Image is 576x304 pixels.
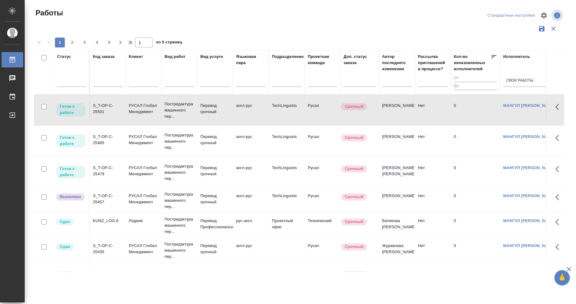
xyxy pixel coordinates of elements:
[503,243,555,248] a: МАНГУЛ [PERSON_NAME]
[80,38,90,47] button: 3
[129,243,158,255] p: РУСАЛ Глобал Менеджмент
[305,162,340,183] td: Русал
[129,218,158,224] p: Лоджик
[379,162,415,183] td: [PERSON_NAME] [PERSON_NAME]
[233,215,269,236] td: рус-англ
[200,165,230,177] p: Перевод срочный
[552,190,566,205] button: Здесь прячутся важные кнопки
[233,268,269,289] td: англ-рус
[451,99,500,121] td: 0
[536,23,548,34] button: Сохранить фильтры
[305,190,340,211] td: Русал
[200,134,230,146] p: Перевод срочный
[200,271,230,283] p: Перевод срочный
[552,99,566,114] button: Здесь прячутся важные кнопки
[451,190,500,211] td: 0
[345,244,363,250] p: Срочный
[451,215,500,236] td: 0
[344,54,376,66] div: Доп. статус заказа
[233,240,269,261] td: англ-рус
[552,131,566,145] button: Здесь прячутся важные кнопки
[93,134,123,146] div: S_T-OP-C-25485
[200,103,230,115] p: Перевод срочный
[269,215,305,236] td: Проектный офис
[503,54,530,60] div: Исполнитель
[92,39,102,46] span: 4
[345,166,363,172] p: Срочный
[415,162,451,183] td: Нет
[56,243,86,251] div: Менеджер проверил работу исполнителя, передает ее на следующий этап
[129,193,158,205] p: РУСАЛ Глобал Менеджмент
[552,215,566,229] button: Здесь прячутся важные кнопки
[60,219,70,225] p: Сдан
[379,99,415,121] td: [PERSON_NAME]
[503,165,555,170] a: МАНГУЛ [PERSON_NAME]
[305,215,340,236] td: Технический
[379,268,415,289] td: [PERSON_NAME] [PERSON_NAME]
[57,54,71,60] div: Статус
[200,54,223,60] div: Вид услуги
[104,39,114,46] span: 5
[67,39,77,46] span: 2
[345,272,363,278] p: Срочный
[93,271,123,283] div: S_T-OP-C-25428
[554,270,570,286] button: 🙏
[557,271,567,284] span: 🙏
[56,193,86,201] div: Исполнитель завершил работу
[552,162,566,176] button: Здесь прячутся важные кнопки
[415,215,451,236] td: Нет
[536,8,551,23] span: Настроить таблицу
[305,240,340,261] td: Русал
[345,135,363,141] p: Срочный
[129,134,158,146] p: РУСАЛ Глобал Менеджмент
[503,134,555,139] a: МАНГУЛ [PERSON_NAME]
[129,271,158,283] p: РУСАЛ Глобал Менеджмент
[60,194,81,200] p: Выполнен
[93,243,123,255] div: S_T-OP-C-25435
[451,268,500,289] td: 0
[200,193,230,205] p: Перевод срочный
[165,271,194,277] p: Редактура
[60,272,70,278] p: Сдан
[60,135,82,147] p: Готов к работе
[269,162,305,183] td: TechLinguists
[486,11,536,20] div: split button
[93,54,115,60] div: Код заказа
[165,101,194,120] p: Постредактура машинного пер...
[415,240,451,261] td: Нет
[454,75,497,82] input: От
[93,218,123,224] div: KUNZ_LOG-6
[379,215,415,236] td: Белякова [PERSON_NAME]
[233,99,269,121] td: англ-рус
[451,240,500,261] td: 0
[415,190,451,211] td: Нет
[269,99,305,121] td: TechLinguists
[56,271,86,279] div: Менеджер проверил работу исполнителя, передает ее на следующий этап
[308,54,337,66] div: Проектная команда
[129,54,143,60] div: Клиент
[451,131,500,152] td: 0
[379,131,415,152] td: [PERSON_NAME]
[415,99,451,121] td: Нет
[454,82,497,90] input: До
[165,216,194,235] p: Постредактура машинного пер...
[93,103,123,115] div: S_T-OP-C-25501
[379,190,415,211] td: [PERSON_NAME]
[165,132,194,151] p: Постредактура машинного пер...
[551,10,564,21] span: Посмотреть информацию
[60,244,70,250] p: Сдан
[503,193,555,198] a: МАНГУЛ [PERSON_NAME]
[236,54,266,66] div: Языковая пара
[233,131,269,152] td: англ-рус
[548,23,559,34] button: Сбросить фильтры
[269,190,305,211] td: TechLinguists
[379,240,415,261] td: Журавлева [PERSON_NAME]
[269,131,305,152] td: TechLinguists
[451,162,500,183] td: 0
[552,268,566,282] button: Здесь прячутся важные кнопки
[56,165,86,179] div: Исполнитель может приступить к работе
[60,103,82,116] p: Готов к работе
[34,8,63,18] span: Работы
[506,78,533,83] div: Свои работы
[305,131,340,152] td: Русал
